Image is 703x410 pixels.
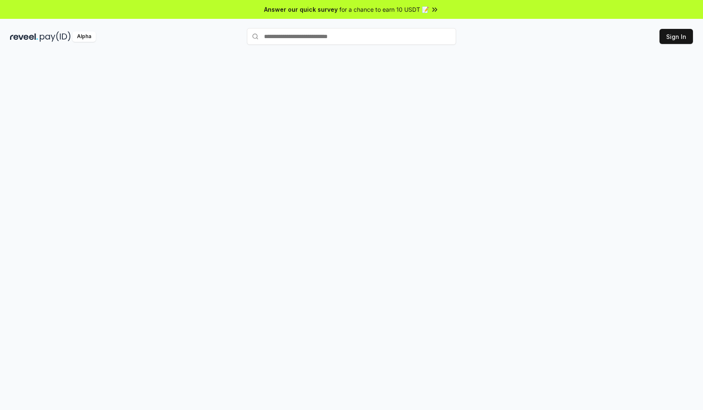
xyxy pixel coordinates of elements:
[40,31,71,42] img: pay_id
[659,29,693,44] button: Sign In
[10,31,38,42] img: reveel_dark
[72,31,96,42] div: Alpha
[339,5,429,14] span: for a chance to earn 10 USDT 📝
[264,5,338,14] span: Answer our quick survey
